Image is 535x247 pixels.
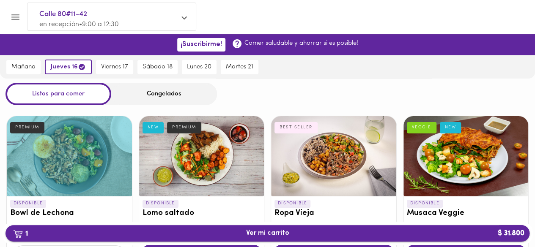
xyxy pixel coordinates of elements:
span: mañana [11,63,36,71]
div: PREMIUM [10,122,44,133]
img: cart.png [13,230,23,238]
div: Musaca Veggie [403,116,529,196]
button: martes 21 [221,60,258,74]
button: Menu [5,7,26,27]
div: Ropa Vieja [271,116,396,196]
button: ¡Suscribirme! [177,38,225,51]
b: 1 [8,228,33,239]
p: Comer saludable y ahorrar si es posible! [244,39,358,48]
h3: Lomo saltado [143,209,261,218]
span: jueves 16 [51,63,86,71]
h3: Ropa Vieja [274,209,393,218]
span: sábado 18 [143,63,173,71]
span: en recepción • 9:00 a 12:30 [39,21,119,28]
div: Bowl de Lechona [7,116,132,196]
h3: Bowl de Lechona [10,209,129,218]
span: Ver mi carrito [246,229,289,237]
div: NEW [143,122,164,133]
div: BEST SELLER [274,122,318,133]
button: jueves 16 [45,60,92,74]
div: Congelados [111,83,217,105]
div: Listos para comer [5,83,111,105]
p: DISPONIBLE [10,200,46,207]
div: PREMIUM [167,122,201,133]
span: ¡Suscribirme! [181,41,222,49]
span: Calle 80#11-42 [39,9,176,20]
button: viernes 17 [96,60,133,74]
button: lunes 20 [182,60,217,74]
button: sábado 18 [137,60,178,74]
p: DISPONIBLE [407,200,443,207]
p: DISPONIBLE [274,200,310,207]
h3: Musaca Veggie [407,209,525,218]
div: Lomo saltado [139,116,264,196]
div: VEGGIE [407,122,436,133]
span: viernes 17 [101,63,128,71]
span: martes 21 [226,63,253,71]
button: 1Ver mi carrito$ 31.800 [5,225,530,242]
button: mañana [6,60,41,74]
iframe: Messagebird Livechat Widget [486,198,527,239]
span: lunes 20 [187,63,211,71]
div: NEW [440,122,461,133]
p: DISPONIBLE [143,200,178,207]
